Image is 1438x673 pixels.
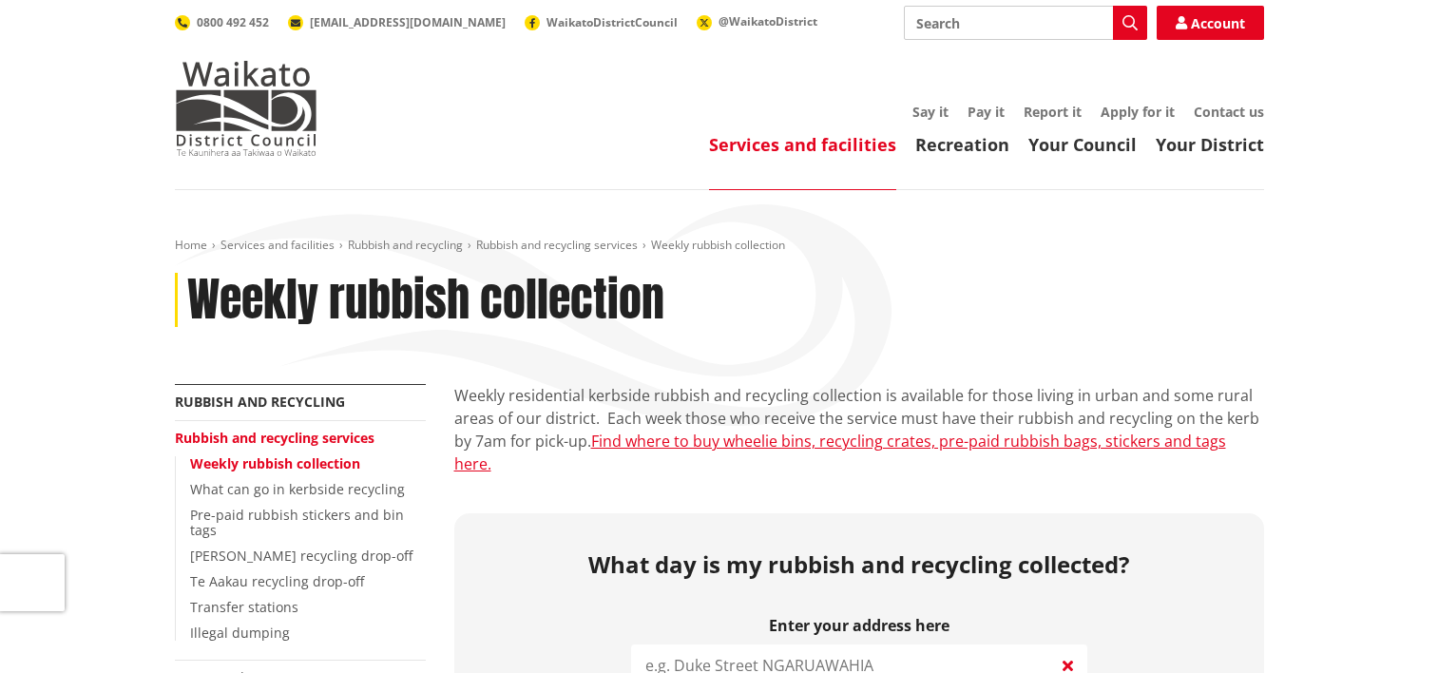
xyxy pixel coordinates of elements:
img: Waikato District Council - Te Kaunihera aa Takiwaa o Waikato [175,61,317,156]
a: Apply for it [1101,103,1175,121]
input: Search input [904,6,1147,40]
a: [EMAIL_ADDRESS][DOMAIN_NAME] [288,14,506,30]
nav: breadcrumb [175,238,1264,254]
a: WaikatoDistrictCouncil [525,14,678,30]
h1: Weekly rubbish collection [187,273,664,328]
a: Rubbish and recycling services [476,237,638,253]
a: Rubbish and recycling [175,393,345,411]
a: Account [1157,6,1264,40]
a: Services and facilities [220,237,335,253]
span: WaikatoDistrictCouncil [546,14,678,30]
a: Contact us [1194,103,1264,121]
a: Your District [1156,133,1264,156]
a: Services and facilities [709,133,896,156]
a: Rubbish and recycling services [175,429,374,447]
a: 0800 492 452 [175,14,269,30]
a: What can go in kerbside recycling [190,480,405,498]
a: Illegal dumping [190,624,290,642]
a: @WaikatoDistrict [697,13,817,29]
a: Pay it [968,103,1005,121]
a: Report it [1024,103,1082,121]
span: @WaikatoDistrict [719,13,817,29]
span: 0800 492 452 [197,14,269,30]
a: [PERSON_NAME] recycling drop-off [190,547,412,565]
a: Say it [912,103,949,121]
a: Pre-paid rubbish stickers and bin tags [190,506,404,540]
a: Your Council [1028,133,1137,156]
a: Weekly rubbish collection [190,454,360,472]
a: Recreation [915,133,1009,156]
span: Weekly rubbish collection [651,237,785,253]
a: Te Aakau recycling drop-off [190,572,364,590]
a: Transfer stations [190,598,298,616]
a: Home [175,237,207,253]
h2: What day is my rubbish and recycling collected? [469,551,1250,579]
label: Enter your address here [631,617,1087,635]
a: Find where to buy wheelie bins, recycling crates, pre-paid rubbish bags, stickers and tags here. [454,431,1226,474]
p: Weekly residential kerbside rubbish and recycling collection is available for those living in urb... [454,384,1264,475]
a: Rubbish and recycling [348,237,463,253]
span: [EMAIL_ADDRESS][DOMAIN_NAME] [310,14,506,30]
